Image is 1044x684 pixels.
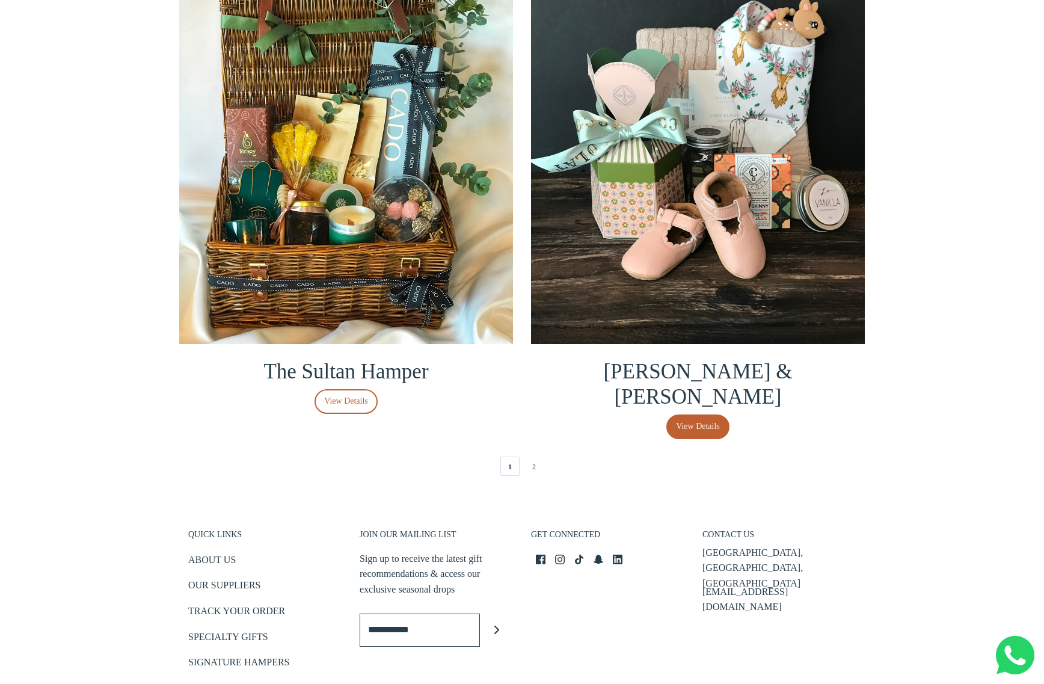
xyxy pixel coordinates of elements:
h3: GET CONNECTED [531,529,684,546]
a: View Details [666,414,729,439]
span: View Details [324,395,368,408]
p: [EMAIL_ADDRESS][DOMAIN_NAME] [702,584,856,615]
h3: The Sultan Hamper [179,359,513,384]
a: View Details [315,389,378,414]
input: Enter email [360,614,480,647]
button: Join [480,614,513,647]
p: [GEOGRAPHIC_DATA], [GEOGRAPHIC_DATA], [GEOGRAPHIC_DATA] [702,545,856,591]
img: Whatsapp [996,636,1034,674]
a: 2 [524,457,544,476]
h3: CONTACT US [702,529,856,546]
a: OUR SUPPLIERS [188,578,260,597]
h3: QUICK LINKS [188,529,342,546]
span: View Details [676,420,720,433]
a: ABOUT US [188,552,236,572]
h3: JOIN OUR MAILING LIST [360,529,513,546]
a: SPECIALTY GIFTS [188,629,268,649]
a: SIGNATURE HAMPERS [188,655,289,674]
a: TRACK YOUR ORDER [188,603,285,623]
p: Sign up to receive the latest gift recommendations & access our exclusive seasonal drops [360,551,513,597]
h3: [PERSON_NAME] & [PERSON_NAME] [531,359,865,410]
